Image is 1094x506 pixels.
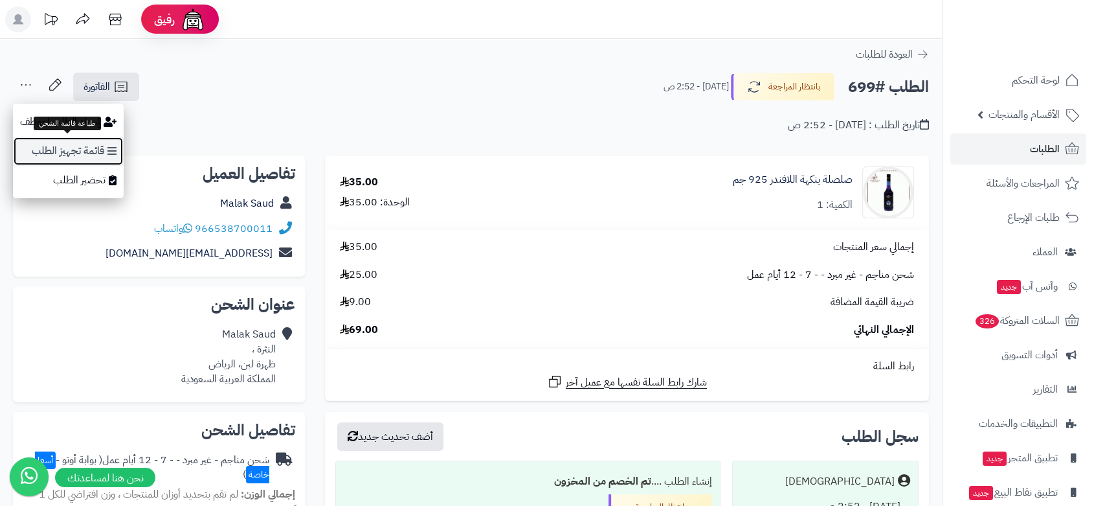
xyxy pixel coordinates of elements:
a: [EMAIL_ADDRESS][DOMAIN_NAME] [106,246,273,261]
a: أدوات التسويق [950,339,1086,371]
a: وآتس آبجديد [950,271,1086,302]
span: تطبيق المتجر [981,449,1058,467]
a: قائمة تجهيز الطلب [13,137,124,166]
div: رابط السلة [330,359,924,374]
a: الطلبات [950,133,1086,165]
a: 966538700011 [195,221,273,236]
a: تحديثات المنصة [34,6,67,36]
span: الفاتورة [84,79,110,95]
span: رفيق [154,12,175,27]
h2: تفاصيل الشحن [23,422,295,438]
span: الإجمالي النهائي [854,323,914,338]
b: تم الخصم من المخزون [554,474,651,489]
div: 35.00 [340,175,378,190]
span: الأقسام والمنتجات [988,106,1060,124]
a: شارك رابط السلة نفسها مع عميل آخر [547,374,707,390]
span: طلبات الإرجاع [1007,209,1060,227]
span: ( بوابة أوتو - ) [35,452,269,483]
a: واتساب [154,221,192,236]
a: تحضير الطلب [13,166,124,195]
span: 35.00 [340,240,377,255]
div: تاريخ الطلب : [DATE] - 2:52 ص [788,118,929,133]
div: Malak Saud النثرة ، ظهرة لبن، الرياض المملكة العربية السعودية [181,327,276,386]
span: لوحة التحكم [1012,71,1060,89]
a: Malak Saud [220,196,274,211]
span: المراجعات والأسئلة [987,174,1060,192]
a: طلبات الإرجاع [950,202,1086,233]
span: 9.00 [340,295,371,310]
strong: إجمالي الوزن: [241,487,295,502]
span: العملاء [1033,243,1058,261]
small: [DATE] - 2:52 ص [664,80,729,93]
a: صلصلة بنكهة اللافندر 925 جم [733,172,853,187]
button: أضف تحديث جديد [337,422,443,451]
div: طباعة قائمة الشحن [34,117,101,131]
div: الوحدة: 35.00 [340,195,410,210]
span: العودة للطلبات [856,47,913,62]
span: تطبيق نقاط البيع [968,483,1058,501]
img: ai-face.png [180,6,206,32]
span: 25.00 [340,268,377,282]
span: الطلبات [1030,140,1060,158]
span: وآتس آب [996,277,1058,295]
span: جديد [969,486,993,500]
div: إنشاء الطلب .... [344,469,712,494]
h3: سجل الطلب [842,429,919,444]
span: السلات المتروكة [974,312,1060,330]
span: إجمالي سعر المنتجات [833,240,914,255]
a: الفاتورة [73,73,139,101]
div: الكمية: 1 [817,198,853,213]
span: جديد [997,280,1021,294]
button: إسناد الطلب لموظف [13,107,124,137]
a: المراجعات والأسئلة [950,168,1086,199]
a: السلات المتروكة326 [950,305,1086,336]
h2: عنوان الشحن [23,297,295,312]
a: التطبيقات والخدمات [950,408,1086,439]
span: 69.00 [340,323,378,338]
img: 1750027627-WhatsApp%20Image%202025-06-16%20at%201.45.37%20AM-90x90.jpeg [863,167,913,218]
span: أدوات التسويق [1001,346,1058,364]
span: 326 [976,314,999,328]
span: التقارير [1033,380,1058,398]
div: شحن مناجم - غير مبرد - - 7 - 12 أيام عمل [23,453,269,483]
span: شارك رابط السلة نفسها مع عميل آخر [566,375,707,390]
span: شحن مناجم - غير مبرد - - 7 - 12 أيام عمل [747,268,914,282]
div: [DEMOGRAPHIC_DATA] [785,474,895,489]
h2: تفاصيل العميل [23,166,295,181]
a: لوحة التحكم [950,65,1086,96]
span: أسعار خاصة [35,452,269,484]
span: التطبيقات والخدمات [979,415,1058,433]
a: التقارير [950,374,1086,405]
h2: الطلب #699 [848,74,929,100]
a: العودة للطلبات [856,47,929,62]
button: بانتظار المراجعة [731,73,834,100]
span: ضريبة القيمة المضافة [831,295,914,310]
a: العملاء [950,236,1086,268]
a: تطبيق المتجرجديد [950,443,1086,474]
span: جديد [983,452,1007,466]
